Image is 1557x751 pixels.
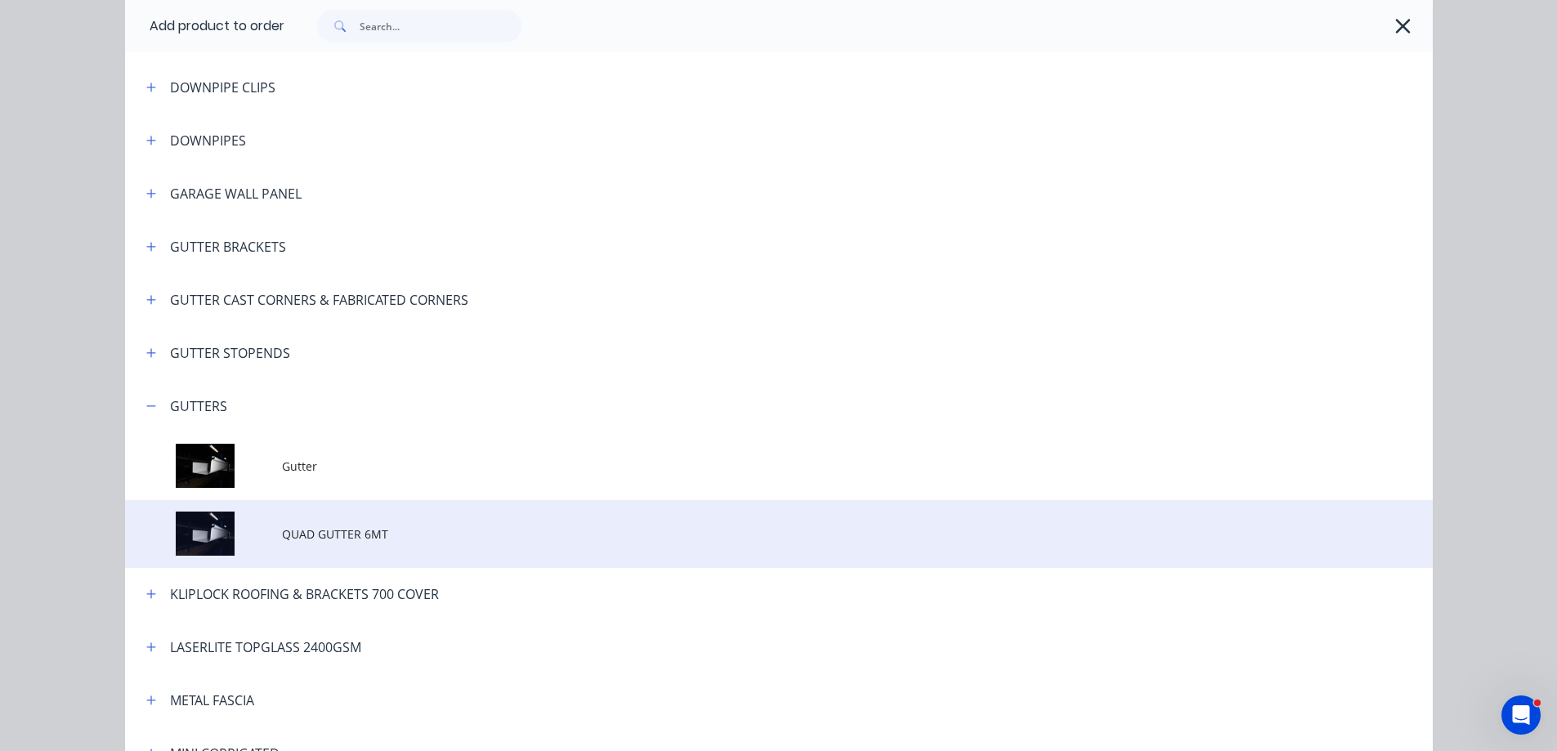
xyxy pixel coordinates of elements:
div: METAL FASCIA [170,691,254,710]
span: QUAD GUTTER 6MT [282,525,1202,543]
div: GUTTERS [170,396,227,416]
div: KLIPLOCK ROOFING & BRACKETS 700 COVER [170,584,439,604]
iframe: Intercom live chat [1501,695,1541,735]
div: DOWNPIPE CLIPS [170,78,275,97]
div: GUTTER CAST CORNERS & FABRICATED CORNERS [170,290,468,310]
div: GUTTER BRACKETS [170,237,286,257]
input: Search... [360,10,521,42]
div: GUTTER STOPENDS [170,343,290,363]
div: LASERLITE TOPGLASS 2400GSM [170,637,361,657]
div: GARAGE WALL PANEL [170,184,302,203]
div: DOWNPIPES [170,131,246,150]
span: Gutter [282,458,1202,475]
